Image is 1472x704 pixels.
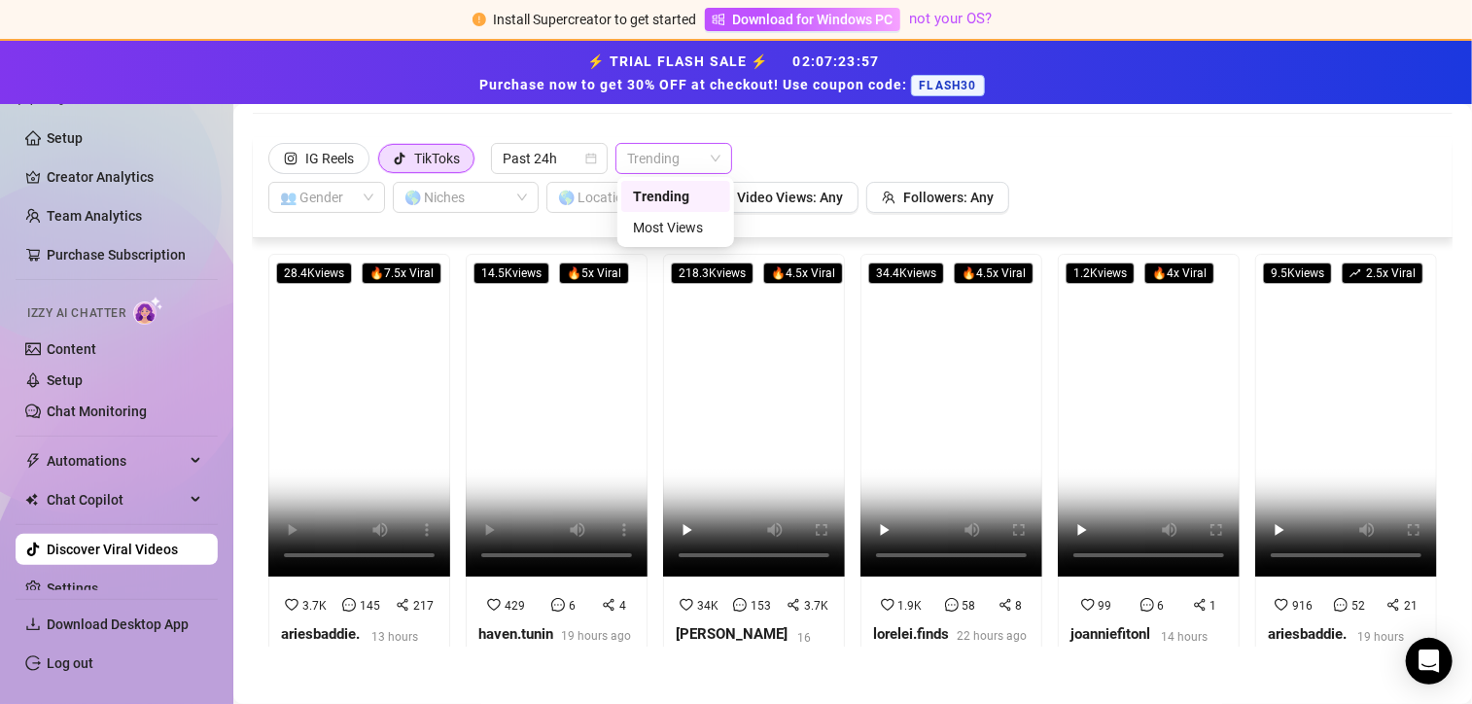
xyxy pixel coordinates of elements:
[47,208,142,224] a: Team Analytics
[733,598,747,612] span: message
[1016,599,1023,613] span: 8
[954,263,1034,284] span: 🔥 4.5 x Viral
[1081,598,1095,612] span: heart
[1334,598,1348,612] span: message
[479,77,911,92] strong: Purchase now to get 30% OFF at checkout! Use coupon code:
[957,629,1027,643] span: 22 hours ago
[478,625,553,643] strong: haven.tunin
[47,239,202,270] a: Purchase Subscription
[945,598,959,612] span: message
[551,598,565,612] span: message
[882,191,895,204] span: team
[559,263,629,284] span: 🔥 5 x Viral
[360,599,380,613] span: 145
[676,625,788,688] strong: [PERSON_NAME].[PERSON_NAME]
[284,152,298,165] span: instagram
[763,263,843,284] span: 🔥 4.5 x Viral
[1349,267,1361,279] span: rise
[733,9,894,30] span: Download for Windows PC
[414,144,460,173] div: TikToks
[47,542,178,557] a: Discover Viral Videos
[602,598,615,612] span: share-alt
[473,263,549,284] span: 14.5K views
[1342,263,1423,284] span: 2.5 x Viral
[1404,599,1418,613] span: 21
[751,599,771,613] span: 153
[621,212,730,243] div: Most Views
[881,598,894,612] span: heart
[494,12,697,27] span: Install Supercreator to get started
[793,53,880,69] span: 02 : 07 : 23 : 57
[487,598,501,612] span: heart
[1263,263,1332,284] span: 9.5K views
[737,190,843,205] span: Video Views: Any
[47,404,147,419] a: Chat Monitoring
[621,181,730,212] div: Trending
[1358,630,1405,665] span: 19 hours ago
[1158,599,1165,613] span: 6
[797,631,827,687] span: 16 hours ago
[342,598,356,612] span: message
[47,616,189,632] span: Download Desktop App
[276,263,352,284] span: 28.4K views
[963,599,976,613] span: 58
[25,453,41,469] span: thunderbolt
[505,599,525,613] span: 429
[627,144,720,173] span: Trending
[1386,598,1400,612] span: share-alt
[1193,598,1207,612] span: share-alt
[561,629,631,643] span: 19 hours ago
[362,263,441,284] span: 🔥 7.5 x Viral
[1275,598,1288,612] span: heart
[285,598,298,612] span: heart
[396,598,409,612] span: share-alt
[697,599,718,613] span: 34K
[804,599,828,613] span: 3.7K
[503,144,596,173] span: Past 24h
[1406,638,1453,685] div: Open Intercom Messenger
[1070,625,1150,666] strong: joanniefitonly
[413,599,434,613] span: 217
[873,625,949,643] strong: lorelei.finds
[1066,263,1135,284] span: 1.2K views
[25,616,41,632] span: download
[700,182,859,213] button: Video Views: Any
[1268,625,1347,666] strong: ariesbaddie.x
[787,598,800,612] span: share-alt
[47,161,202,193] a: Creator Analytics
[633,186,718,207] div: Trending
[1161,630,1208,665] span: 14 hours ago
[1351,599,1365,613] span: 52
[371,630,418,665] span: 13 hours ago
[911,75,984,96] span: FLASH30
[47,655,93,671] a: Log out
[1099,599,1112,613] span: 99
[479,53,992,92] strong: ⚡ TRIAL FLASH SALE ⚡
[302,599,327,613] span: 3.7K
[671,263,754,284] span: 218.3K views
[47,445,185,476] span: Automations
[712,13,725,26] span: windows
[47,130,83,146] a: Setup
[1140,598,1154,612] span: message
[619,599,626,613] span: 4
[1144,263,1214,284] span: 🔥 4 x Viral
[868,263,944,284] span: 34.4K views
[898,599,923,613] span: 1.9K
[47,372,83,388] a: Setup
[47,341,96,357] a: Content
[680,598,693,612] span: heart
[305,144,354,173] div: IG Reels
[473,13,486,26] span: exclamation-circle
[25,493,38,507] img: Chat Copilot
[585,153,597,164] span: calendar
[47,484,185,515] span: Chat Copilot
[569,599,576,613] span: 6
[999,598,1012,612] span: share-alt
[633,217,718,238] div: Most Views
[393,152,406,165] span: tik-tok
[27,304,125,323] span: Izzy AI Chatter
[705,8,900,31] a: Download for Windows PC
[1292,599,1313,613] span: 916
[903,190,994,205] span: Followers: Any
